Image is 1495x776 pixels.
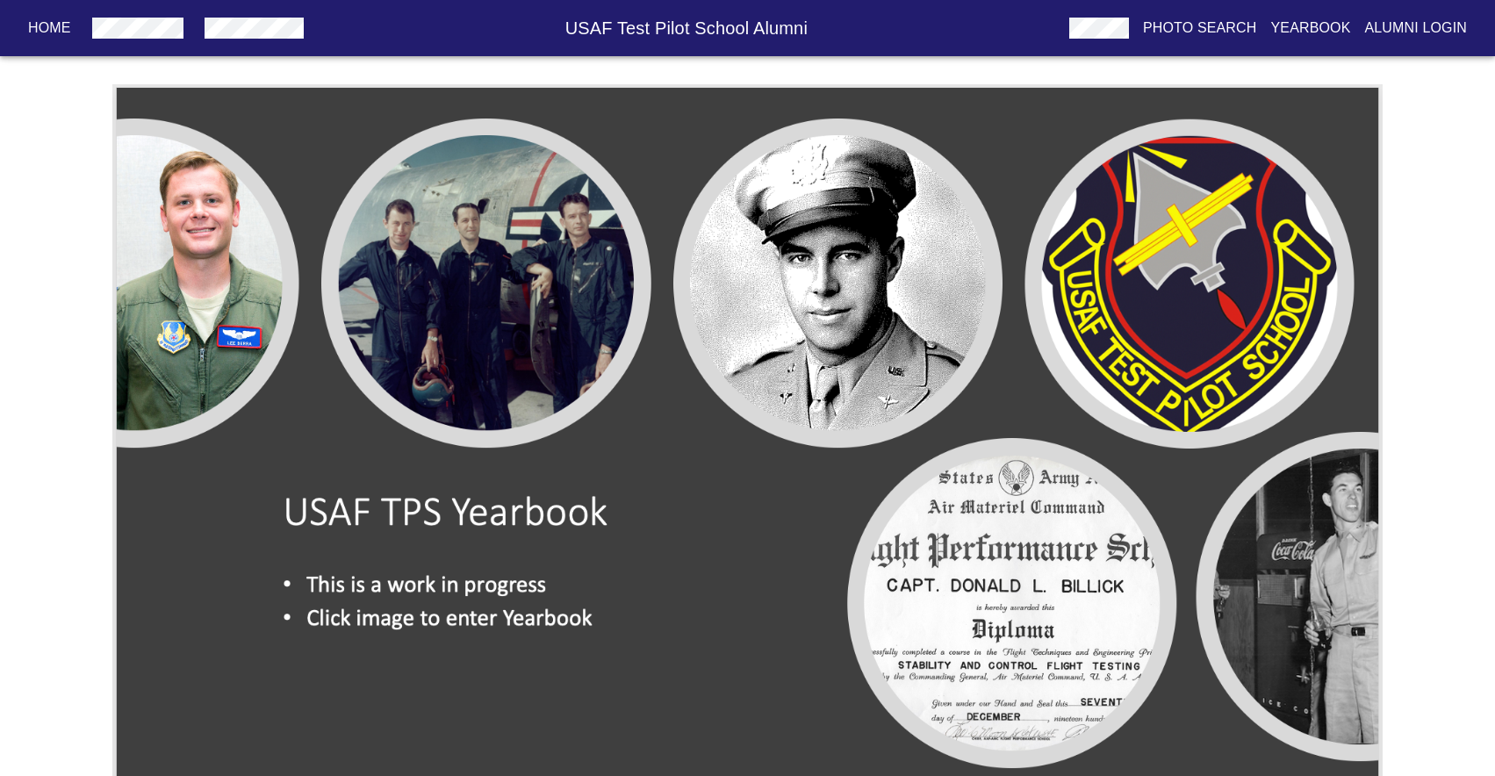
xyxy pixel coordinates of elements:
p: Yearbook [1270,18,1350,39]
p: Alumni Login [1365,18,1468,39]
button: Photo Search [1136,12,1264,44]
button: Yearbook [1263,12,1357,44]
button: Home [21,12,78,44]
button: Alumni Login [1358,12,1475,44]
p: Home [28,18,71,39]
p: Photo Search [1143,18,1257,39]
h6: USAF Test Pilot School Alumni [311,14,1062,42]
